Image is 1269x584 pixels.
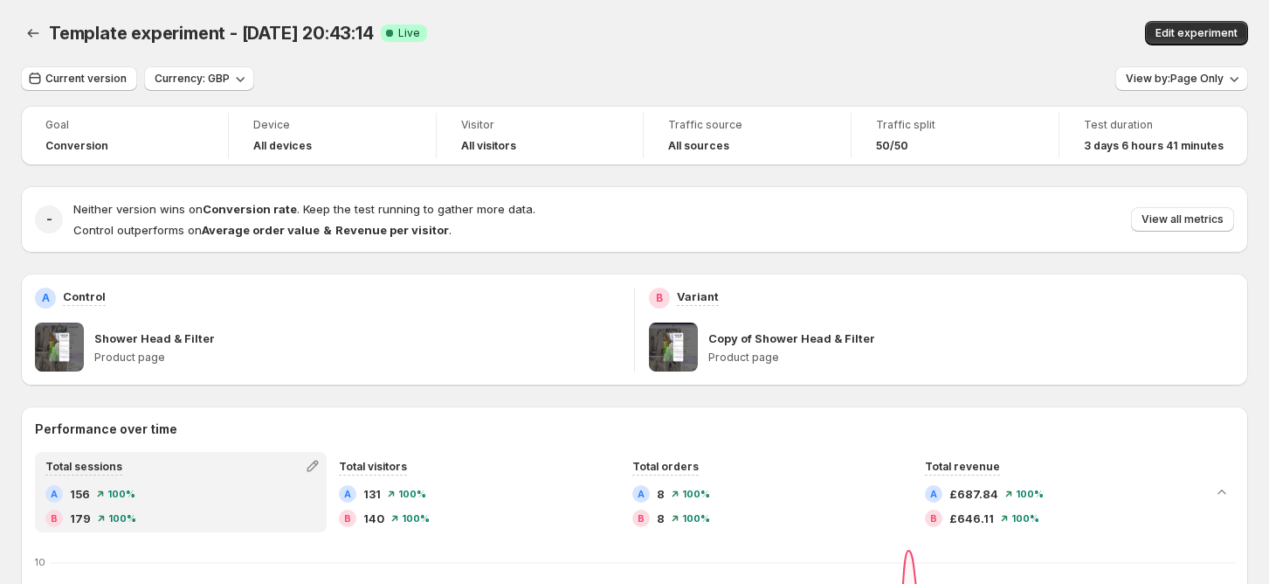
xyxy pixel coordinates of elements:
span: Control outperforms on . [73,223,452,237]
span: Visitor [461,118,619,132]
span: Current version [45,72,127,86]
h2: B [930,513,937,524]
span: 50/50 [876,139,908,153]
strong: Conversion rate [203,202,297,216]
button: View all metrics [1131,207,1234,232]
span: Template experiment - [DATE] 20:43:14 [49,23,374,44]
a: Test duration3 days 6 hours 41 minutes [1084,116,1224,155]
p: Product page [708,351,1234,365]
span: Total orders [632,460,699,473]
strong: & [323,223,332,237]
span: Traffic split [876,118,1034,132]
span: View all metrics [1141,212,1224,226]
span: 100 % [1011,513,1039,524]
a: VisitorAll visitors [461,116,619,155]
span: 140 [363,510,384,527]
h2: A [42,291,50,305]
span: 100 % [398,489,426,499]
p: Control [63,288,106,305]
span: 179 [70,510,91,527]
span: Total revenue [925,460,1000,473]
span: 100 % [1016,489,1044,499]
span: Live [398,26,420,40]
span: Traffic source [668,118,826,132]
button: Current version [21,66,137,91]
span: Currency: GBP [155,72,230,86]
span: Neither version wins on . Keep the test running to gather more data. [73,202,535,216]
h2: B [51,513,58,524]
h2: - [46,211,52,228]
h2: A [344,489,351,499]
h2: A [51,489,58,499]
span: 100 % [402,513,430,524]
button: Edit experiment [1145,21,1248,45]
span: 100 % [682,489,710,499]
span: £687.84 [949,485,998,503]
button: Currency: GBP [144,66,254,91]
img: Copy of Shower Head & Filter [649,323,698,372]
span: 156 [70,485,90,503]
a: GoalConversion [45,116,203,155]
span: 131 [363,485,381,503]
a: DeviceAll devices [253,116,411,155]
p: Copy of Shower Head & Filter [708,330,875,347]
a: Traffic sourceAll sources [668,116,826,155]
strong: Average order value [202,223,320,237]
span: Total visitors [339,460,407,473]
span: £646.11 [949,510,994,527]
span: 100 % [108,513,136,524]
h2: B [656,291,663,305]
span: 3 days 6 hours 41 minutes [1084,139,1224,153]
h2: B [638,513,645,524]
button: Back [21,21,45,45]
h2: B [344,513,351,524]
span: Conversion [45,139,108,153]
h4: All devices [253,139,312,153]
strong: Revenue per visitor [335,223,449,237]
p: Shower Head & Filter [94,330,215,347]
span: View by: Page Only [1126,72,1224,86]
span: Test duration [1084,118,1224,132]
span: Device [253,118,411,132]
span: 8 [657,485,665,503]
span: 8 [657,510,665,527]
h2: A [638,489,645,499]
span: 100 % [107,489,135,499]
span: Edit experiment [1155,26,1238,40]
span: Goal [45,118,203,132]
button: Collapse chart [1210,480,1234,504]
span: 100 % [682,513,710,524]
a: Traffic split50/50 [876,116,1034,155]
p: Product page [94,351,620,365]
img: Shower Head & Filter [35,323,84,372]
text: 10 [35,556,45,568]
h2: Performance over time [35,421,1234,438]
button: View by:Page Only [1115,66,1248,91]
span: Total sessions [45,460,122,473]
h2: A [930,489,937,499]
h4: All sources [668,139,729,153]
h4: All visitors [461,139,516,153]
p: Variant [677,288,719,305]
